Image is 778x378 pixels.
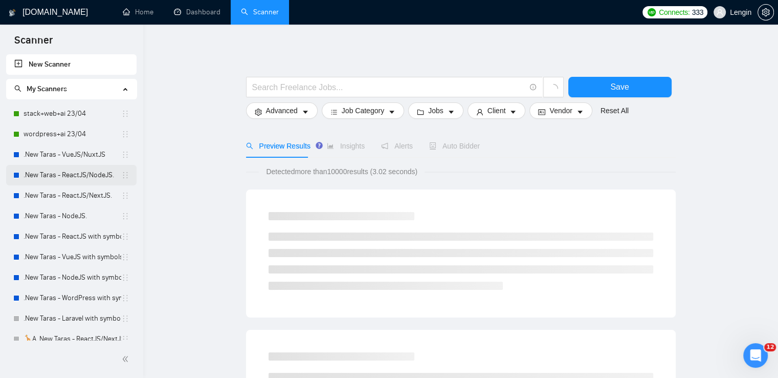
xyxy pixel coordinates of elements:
[327,142,365,150] span: Insights
[121,314,129,323] span: holder
[123,8,153,16] a: homeHome
[6,247,137,267] li: .New Taras - VueJS with symbols
[6,165,137,185] li: .New Taras - ReactJS/NodeJS.
[246,102,318,119] button: settingAdvancedcaret-down
[6,206,137,226] li: .New Taras - NodeJS.
[24,124,121,144] a: wordpress+ai 23/04
[266,105,298,116] span: Advanced
[758,8,774,16] a: setting
[568,77,672,97] button: Save
[24,308,121,329] a: .New Taras - Laravel with symbols
[743,343,768,368] iframe: Intercom live chat
[6,144,137,165] li: .New Taras - VueJS/NuxtJS
[342,105,384,116] span: Job Category
[601,105,629,116] a: Reset All
[24,267,121,288] a: .New Taras - NodeJS with symbols
[121,294,129,302] span: holder
[24,247,121,267] a: .New Taras - VueJS with symbols
[659,7,690,18] span: Connects:
[549,105,572,116] span: Vendor
[121,192,129,200] span: holder
[121,253,129,261] span: holder
[6,288,137,308] li: .New Taras - WordPress with symbols
[315,141,324,150] div: Tooltip anchor
[121,151,129,159] span: holder
[388,108,395,116] span: caret-down
[322,102,404,119] button: barsJob Categorycaret-down
[429,142,436,150] span: robot
[121,130,129,138] span: holder
[24,165,121,185] a: .New Taras - ReactJS/NodeJS.
[24,144,121,165] a: .New Taras - VueJS/NuxtJS
[259,166,425,177] span: Detected more than 10000 results (3.02 seconds)
[330,108,338,116] span: bars
[538,108,545,116] span: idcard
[6,226,137,247] li: .New Taras - ReactJS with symbols
[14,54,128,75] a: New Scanner
[576,108,584,116] span: caret-down
[246,142,310,150] span: Preview Results
[648,8,656,16] img: upwork-logo.png
[9,5,16,21] img: logo
[476,108,483,116] span: user
[302,108,309,116] span: caret-down
[174,8,220,16] a: dashboardDashboard
[6,185,137,206] li: .New Taras - ReactJS/NextJS.
[692,7,703,18] span: 333
[6,54,137,75] li: New Scanner
[121,212,129,220] span: holder
[610,80,629,93] span: Save
[381,142,413,150] span: Alerts
[468,102,526,119] button: userClientcaret-down
[549,84,558,93] span: loading
[121,233,129,241] span: holder
[27,85,67,93] span: My Scanners
[121,110,129,118] span: holder
[417,108,424,116] span: folder
[24,329,121,349] a: 🦒A .New Taras - ReactJS/NextJS usual 23/04
[24,226,121,247] a: .New Taras - ReactJS with symbols
[241,8,279,16] a: searchScanner
[14,85,21,92] span: search
[246,142,253,150] span: search
[428,105,443,116] span: Jobs
[24,185,121,206] a: .New Taras - ReactJS/NextJS.
[6,267,137,288] li: .New Taras - NodeJS with symbols
[6,33,61,54] span: Scanner
[429,142,480,150] span: Auto Bidder
[14,85,67,93] span: My Scanners
[758,4,774,20] button: setting
[122,354,132,364] span: double-left
[487,105,506,116] span: Client
[327,142,334,150] span: area-chart
[24,206,121,226] a: .New Taras - NodeJS.
[255,108,262,116] span: setting
[252,81,525,94] input: Search Freelance Jobs...
[6,308,137,329] li: .New Taras - Laravel with symbols
[448,108,455,116] span: caret-down
[6,103,137,124] li: stack+web+ai 23/04
[530,84,537,91] span: info-circle
[764,343,776,351] span: 12
[408,102,463,119] button: folderJobscaret-down
[121,335,129,343] span: holder
[121,274,129,282] span: holder
[716,9,723,16] span: user
[121,171,129,179] span: holder
[24,288,121,308] a: .New Taras - WordPress with symbols
[529,102,592,119] button: idcardVendorcaret-down
[509,108,517,116] span: caret-down
[6,329,137,349] li: 🦒A .New Taras - ReactJS/NextJS usual 23/04
[6,124,137,144] li: wordpress+ai 23/04
[24,103,121,124] a: stack+web+ai 23/04
[381,142,388,150] span: notification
